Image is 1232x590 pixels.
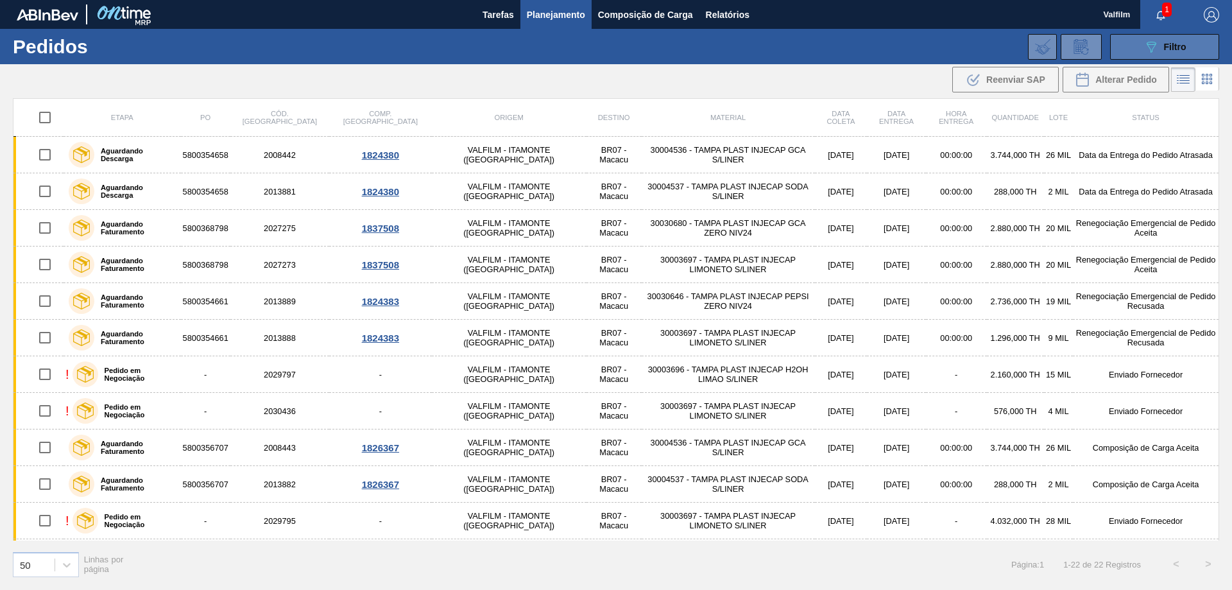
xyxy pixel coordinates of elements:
[710,114,746,121] span: Material
[867,429,926,466] td: [DATE]
[1049,114,1068,121] span: Lote
[1073,356,1219,393] td: Enviado Fornecedor
[926,137,987,173] td: 00:00:00
[642,539,815,576] td: 30004534 - TAMPA PLAST INJECAP SUKITA S/LINER
[94,220,176,236] label: Aguardando Faturamento
[815,356,868,393] td: [DATE]
[952,67,1059,92] div: Reenviar SAP
[200,114,210,121] span: PO
[111,114,133,121] span: Etapa
[987,210,1044,247] td: 2.880,000 TH
[987,539,1044,576] td: 4.032,000 TH
[329,503,431,539] td: -
[331,186,429,197] div: 1824380
[181,173,230,210] td: 5800354658
[1044,173,1073,210] td: 2 MIL
[13,429,1219,466] a: Aguardando Faturamento58003567072008443VALFILM - ITAMONTE ([GEOGRAPHIC_DATA])BR07 - Macacu3000453...
[13,210,1219,247] a: Aguardando Faturamento58003687982027275VALFILM - ITAMONTE ([GEOGRAPHIC_DATA])BR07 - Macacu3003068...
[13,503,1219,539] a: !Pedido em Negociação-2029795-VALFILM - ITAMONTE ([GEOGRAPHIC_DATA])BR07 - Macacu30003697 - TAMPA...
[432,503,586,539] td: VALFILM - ITAMONTE ([GEOGRAPHIC_DATA])
[815,173,868,210] td: [DATE]
[94,476,176,492] label: Aguardando Faturamento
[642,466,815,503] td: 30004537 - TAMPA PLAST INJECAP SODA S/LINER
[1073,320,1219,356] td: Renegociação Emergencial de Pedido Recusada
[987,356,1044,393] td: 2.160,000 TH
[230,283,329,320] td: 2013889
[432,173,586,210] td: VALFILM - ITAMONTE ([GEOGRAPHIC_DATA])
[230,210,329,247] td: 2027275
[867,137,926,173] td: [DATE]
[331,479,429,490] div: 1826367
[1044,429,1073,466] td: 26 MIL
[926,356,987,393] td: -
[98,367,176,382] label: Pedido em Negociação
[826,110,855,125] span: Data coleta
[181,247,230,283] td: 5800368798
[1073,210,1219,247] td: Renegociação Emergencial de Pedido Aceita
[987,503,1044,539] td: 4.032,000 TH
[867,320,926,356] td: [DATE]
[815,466,868,503] td: [DATE]
[1073,393,1219,429] td: Enviado Fornecedor
[98,513,176,528] label: Pedido em Negociação
[94,440,176,455] label: Aguardando Faturamento
[483,7,514,22] span: Tarefas
[815,393,868,429] td: [DATE]
[329,356,431,393] td: -
[926,320,987,356] td: 00:00:00
[586,539,642,576] td: BR07 - Macacu
[432,393,586,429] td: VALFILM - ITAMONTE ([GEOGRAPHIC_DATA])
[230,247,329,283] td: 2027273
[867,210,926,247] td: [DATE]
[432,429,586,466] td: VALFILM - ITAMONTE ([GEOGRAPHIC_DATA])
[432,283,586,320] td: VALFILM - ITAMONTE ([GEOGRAPHIC_DATA])
[432,137,586,173] td: VALFILM - ITAMONTE ([GEOGRAPHIC_DATA])
[815,539,868,576] td: [DATE]
[598,7,693,22] span: Composição de Carga
[181,356,230,393] td: -
[329,393,431,429] td: -
[1132,114,1159,121] span: Status
[1044,393,1073,429] td: 4 MIL
[642,137,815,173] td: 30004536 - TAMPA PLAST INJECAP GCA S/LINER
[1073,173,1219,210] td: Data da Entrega do Pedido Atrasada
[867,247,926,283] td: [DATE]
[1044,356,1073,393] td: 15 MIL
[642,320,815,356] td: 30003697 - TAMPA PLAST INJECAP LIMONETO S/LINER
[987,137,1044,173] td: 3.744,000 TH
[1164,42,1186,52] span: Filtro
[642,429,815,466] td: 30004536 - TAMPA PLAST INJECAP GCA S/LINER
[1044,503,1073,539] td: 28 MIL
[1044,247,1073,283] td: 20 MIL
[181,466,230,503] td: 5800356707
[642,503,815,539] td: 30003697 - TAMPA PLAST INJECAP LIMONETO S/LINER
[230,429,329,466] td: 2008443
[642,356,815,393] td: 30003696 - TAMPA PLAST INJECAP H2OH LIMAO S/LINER
[926,283,987,320] td: 00:00:00
[1073,429,1219,466] td: Composição de Carga Aceita
[343,110,418,125] span: Comp. [GEOGRAPHIC_DATA]
[84,555,124,574] span: Linhas por página
[432,539,586,576] td: VALFILM - ITAMONTE ([GEOGRAPHIC_DATA])
[13,173,1219,210] a: Aguardando Descarga58003546582013881VALFILM - ITAMONTE ([GEOGRAPHIC_DATA])BR07 - Macacu30004537 -...
[815,283,868,320] td: [DATE]
[926,173,987,210] td: 00:00:00
[586,356,642,393] td: BR07 - Macacu
[181,393,230,429] td: -
[1140,6,1181,24] button: Notificações
[331,150,429,161] div: 1824380
[20,559,31,570] div: 50
[1044,137,1073,173] td: 26 MIL
[13,466,1219,503] a: Aguardando Faturamento58003567072013882VALFILM - ITAMONTE ([GEOGRAPHIC_DATA])BR07 - Macacu3000453...
[94,147,176,162] label: Aguardando Descarga
[1073,539,1219,576] td: Composição de Carga Aceita
[230,503,329,539] td: 2029795
[586,283,642,320] td: BR07 - Macacu
[331,223,429,234] div: 1837508
[987,283,1044,320] td: 2.736,000 TH
[987,173,1044,210] td: 288,000 TH
[331,296,429,307] div: 1824383
[1044,283,1073,320] td: 19 MIL
[926,393,987,429] td: -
